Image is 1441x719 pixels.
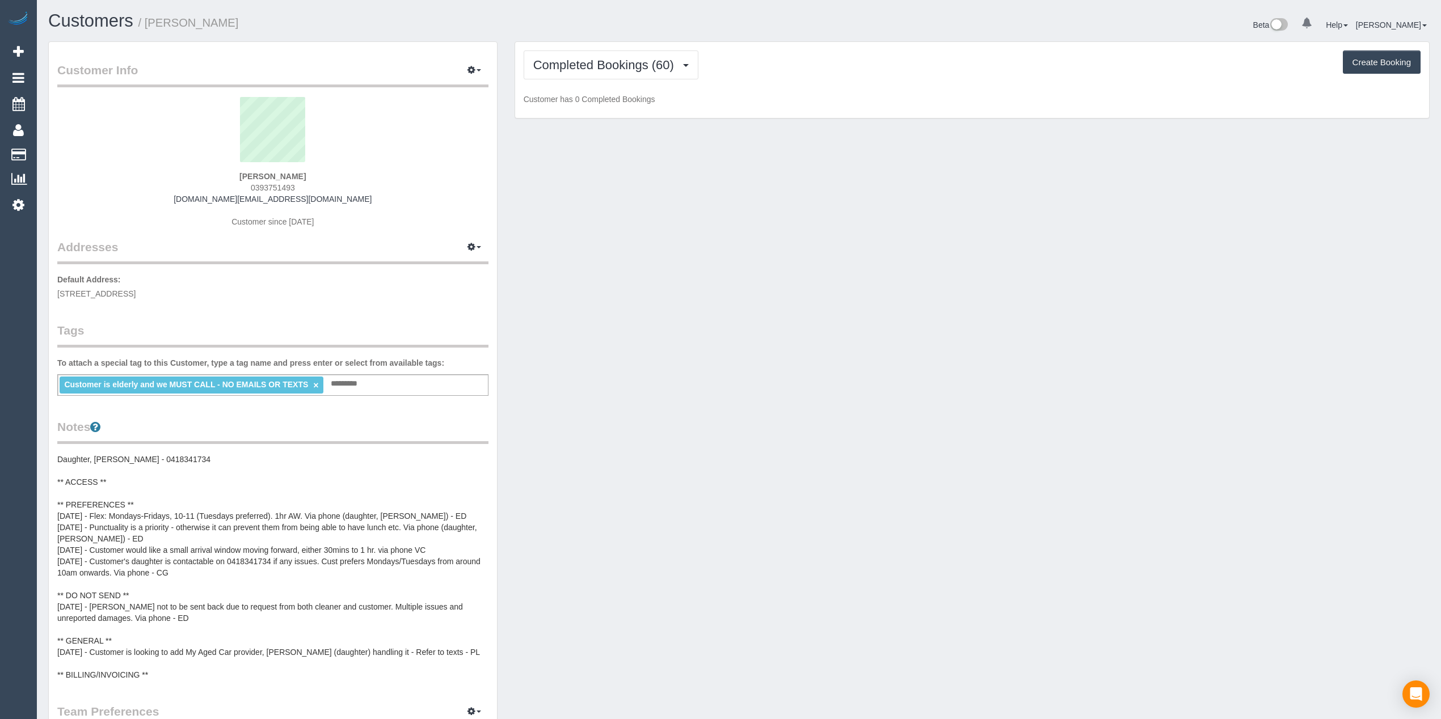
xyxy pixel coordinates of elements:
[251,183,295,192] span: 0393751493
[138,16,239,29] small: / [PERSON_NAME]
[313,380,318,390] a: ×
[57,454,488,680] pre: Daughter, [PERSON_NAME] - 0418341734 ** ACCESS ** ** PREFERENCES ** [DATE] - Flex: Mondays-Friday...
[533,58,680,72] span: Completed Bookings (60)
[57,322,488,348] legend: Tags
[174,194,372,204] a: [DOMAIN_NAME][EMAIL_ADDRESS][DOMAIN_NAME]
[1343,50,1421,74] button: Create Booking
[1253,20,1288,29] a: Beta
[1402,680,1430,708] div: Open Intercom Messenger
[1356,20,1427,29] a: [PERSON_NAME]
[1269,18,1288,33] img: New interface
[7,11,30,27] img: Automaid Logo
[239,172,306,181] strong: [PERSON_NAME]
[524,94,1421,105] p: Customer has 0 Completed Bookings
[64,380,308,389] span: Customer is elderly and we MUST CALL - NO EMAILS OR TEXTS
[57,357,444,369] label: To attach a special tag to this Customer, type a tag name and press enter or select from availabl...
[231,217,314,226] span: Customer since [DATE]
[524,50,698,79] button: Completed Bookings (60)
[1326,20,1348,29] a: Help
[57,289,136,298] span: [STREET_ADDRESS]
[57,418,488,444] legend: Notes
[57,62,488,87] legend: Customer Info
[48,11,133,31] a: Customers
[57,274,121,285] label: Default Address:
